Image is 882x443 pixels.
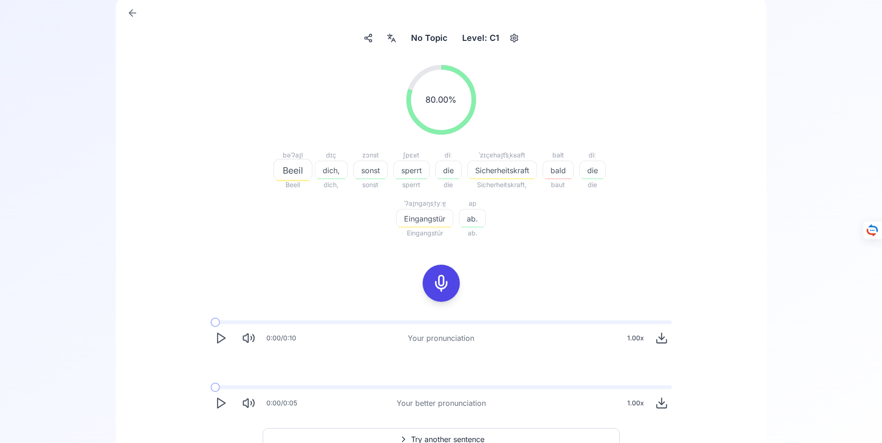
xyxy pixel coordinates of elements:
[458,30,503,46] div: Level: C1
[411,32,447,45] span: No Topic
[579,179,606,190] span: die
[579,161,606,179] button: die
[211,328,231,348] button: Play
[651,393,672,413] button: Download audio
[468,165,537,176] span: Sicherheitskraft
[543,165,573,176] span: bald
[397,213,453,224] span: Eingangstür
[459,228,486,239] span: ab.
[315,161,348,179] button: dich,
[266,398,297,408] div: 0:00 / 0:05
[396,198,453,209] div: ˈʔaɪ̯nɡaŋsˌtyːɐ̯
[408,332,474,344] div: Your pronunciation
[277,161,309,179] button: Beeil
[543,179,574,190] span: baut
[393,161,430,179] button: sperrt
[459,198,486,209] div: ap
[396,209,453,228] button: Eingangstür
[274,163,312,177] span: Beeil
[459,209,486,228] button: ab.
[435,161,462,179] button: die
[239,393,259,413] button: Mute
[315,150,348,161] div: dɪç
[651,328,672,348] button: Download audio
[353,179,388,190] span: sonst
[397,397,486,409] div: Your better pronunciation
[315,165,347,176] span: dich,
[353,150,388,161] div: zɔnst
[467,150,537,161] div: ˈzɪçɐhaɪ̯t͡sˌkʁaft
[467,161,537,179] button: Sicherheitskraft
[393,150,430,161] div: ʃpɛʁt
[277,150,309,161] div: bəˈʔaɪ̯l
[435,179,462,190] span: die
[623,394,648,412] div: 1.00 x
[459,213,485,224] span: ab.
[315,179,348,190] span: dich,
[407,30,451,46] button: No Topic
[543,150,574,161] div: balt
[354,165,387,176] span: sonst
[623,329,648,347] div: 1.00 x
[543,161,574,179] button: bald
[239,328,259,348] button: Mute
[396,228,453,239] span: Eingangstür
[425,93,457,106] span: 80.00 %
[266,333,296,343] div: 0:00 / 0:10
[579,150,606,161] div: diː
[353,161,388,179] button: sonst
[458,30,522,46] button: Level: C1
[211,393,231,413] button: Play
[467,179,537,190] span: Sicherheitskraft,
[580,165,605,176] span: die
[393,179,430,190] span: sperrt
[436,165,461,176] span: die
[394,165,429,176] span: sperrt
[277,179,309,190] span: Beeil
[435,150,462,161] div: diː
